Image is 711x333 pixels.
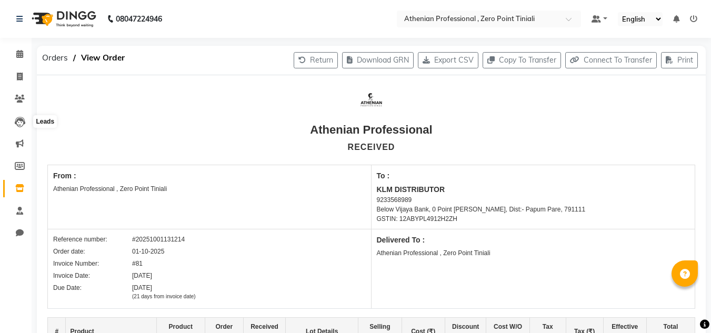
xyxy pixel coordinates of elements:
[132,283,196,300] div: [DATE]
[377,205,690,214] div: Below Vijaya Bank, 0 Point [PERSON_NAME], Dist:- Papum Pare, 791111
[53,271,132,280] div: Invoice Date:
[53,283,132,300] div: Due Date:
[132,292,196,300] div: (21 days from invoice date)
[348,141,395,154] div: RECEIVED
[132,271,152,280] div: [DATE]
[116,4,162,34] b: 08047224946
[310,121,432,138] div: Athenian Professional
[661,52,698,68] button: Print
[33,115,57,128] div: Leads
[132,247,164,256] div: 01-10-2025
[377,214,690,224] div: GSTIN: 12ABYPL4912H2ZH
[294,52,338,68] button: Return
[132,235,185,244] div: #20251001131214
[53,170,366,181] div: From :
[37,48,73,67] span: Orders
[377,195,690,205] div: 9233568989
[377,235,690,246] div: Delivered To :
[53,235,132,244] div: Reference number:
[418,52,478,68] button: Export CSV
[53,247,132,256] div: Order date:
[377,170,690,181] div: To :
[377,248,690,258] div: Athenian Professional , Zero Point Tiniali
[565,52,657,68] button: Connect To Transfer
[357,87,386,116] img: Company Logo
[342,52,414,68] button: Download GRN
[27,4,99,34] img: logo
[377,184,690,195] div: KLM DISTRIBUTOR
[76,48,130,67] span: View Order
[667,291,700,322] iframe: chat widget
[132,259,143,268] div: #81
[53,259,132,268] div: Invoice Number:
[483,52,561,68] button: Copy To Transfer
[53,184,366,194] div: Athenian Professional , Zero Point Tiniali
